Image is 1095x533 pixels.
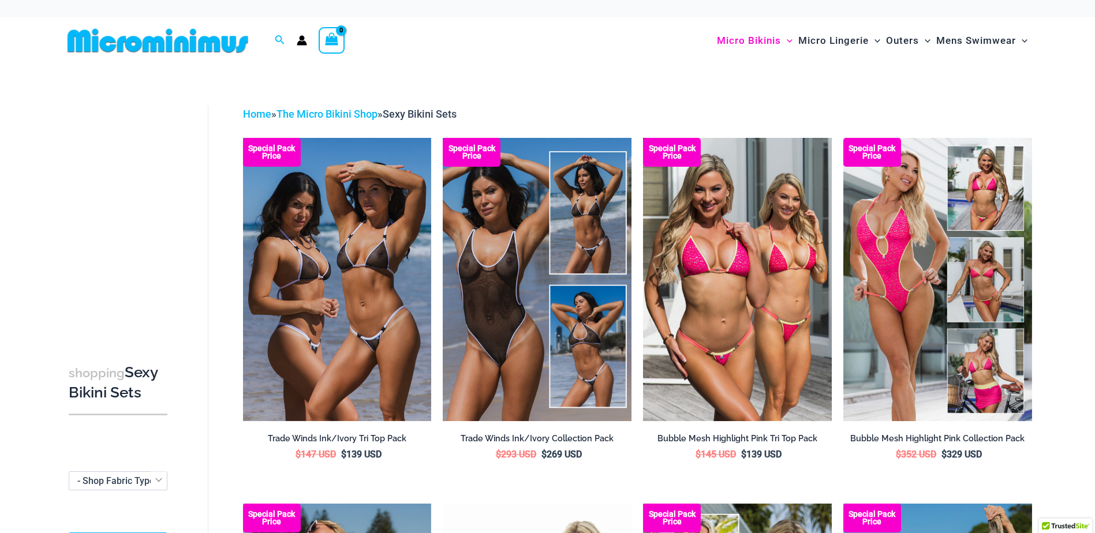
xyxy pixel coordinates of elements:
span: Menu Toggle [919,26,930,55]
span: $ [341,449,346,460]
b: Special Pack Price [643,511,701,526]
span: Outers [886,26,919,55]
img: Collection Pack F [843,138,1032,421]
a: Account icon link [297,35,307,46]
span: - Shop Fabric Type [69,472,167,490]
span: Micro Bikinis [717,26,781,55]
a: Micro BikinisMenu ToggleMenu Toggle [714,23,795,58]
a: Home [243,108,271,120]
bdi: 293 USD [496,449,536,460]
nav: Site Navigation [712,21,1033,60]
a: Collection Pack F Collection Pack BCollection Pack B [843,138,1032,421]
span: $ [541,449,547,460]
a: OutersMenu ToggleMenu Toggle [883,23,933,58]
span: » » [243,108,457,120]
b: Special Pack Price [843,511,901,526]
bdi: 139 USD [341,449,382,460]
a: Tri Top Pack F Tri Top Pack BTri Top Pack B [643,138,832,421]
a: Trade Winds Ink/Ivory Tri Top Pack [243,433,432,448]
h2: Bubble Mesh Highlight Pink Collection Pack [843,433,1032,444]
span: Micro Lingerie [798,26,869,55]
iframe: TrustedSite Certified [69,96,173,327]
span: Menu Toggle [781,26,793,55]
a: Bubble Mesh Highlight Pink Tri Top Pack [643,433,832,448]
span: $ [941,449,947,460]
span: $ [496,449,501,460]
a: Collection Pack Collection Pack b (1)Collection Pack b (1) [443,138,631,421]
a: Micro LingerieMenu ToggleMenu Toggle [795,23,883,58]
b: Special Pack Price [243,511,301,526]
bdi: 147 USD [296,449,336,460]
span: Menu Toggle [1016,26,1027,55]
span: $ [741,449,746,460]
a: Top Bum Pack Top Bum Pack bTop Bum Pack b [243,138,432,421]
a: View Shopping Cart, empty [319,27,345,54]
a: Bubble Mesh Highlight Pink Collection Pack [843,433,1032,448]
span: Sexy Bikini Sets [383,108,457,120]
b: Special Pack Price [643,145,701,160]
h3: Sexy Bikini Sets [69,363,167,403]
span: $ [696,449,701,460]
bdi: 145 USD [696,449,736,460]
a: The Micro Bikini Shop [276,108,378,120]
span: $ [296,449,301,460]
h2: Bubble Mesh Highlight Pink Tri Top Pack [643,433,832,444]
span: - Shop Fabric Type [77,475,155,486]
a: Mens SwimwearMenu ToggleMenu Toggle [933,23,1030,58]
a: Search icon link [275,33,285,48]
bdi: 352 USD [896,449,936,460]
span: Menu Toggle [869,26,880,55]
b: Special Pack Price [443,145,500,160]
b: Special Pack Price [243,145,301,160]
img: Top Bum Pack [243,138,432,421]
span: $ [896,449,901,460]
a: Trade Winds Ink/Ivory Collection Pack [443,433,631,448]
img: Tri Top Pack F [643,138,832,421]
bdi: 269 USD [541,449,582,460]
b: Special Pack Price [843,145,901,160]
span: - Shop Fabric Type [69,471,167,490]
h2: Trade Winds Ink/Ivory Tri Top Pack [243,433,432,444]
img: Collection Pack [443,138,631,421]
span: shopping [69,366,125,380]
img: MM SHOP LOGO FLAT [63,28,253,54]
bdi: 139 USD [741,449,782,460]
span: Mens Swimwear [936,26,1016,55]
bdi: 329 USD [941,449,982,460]
h2: Trade Winds Ink/Ivory Collection Pack [443,433,631,444]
